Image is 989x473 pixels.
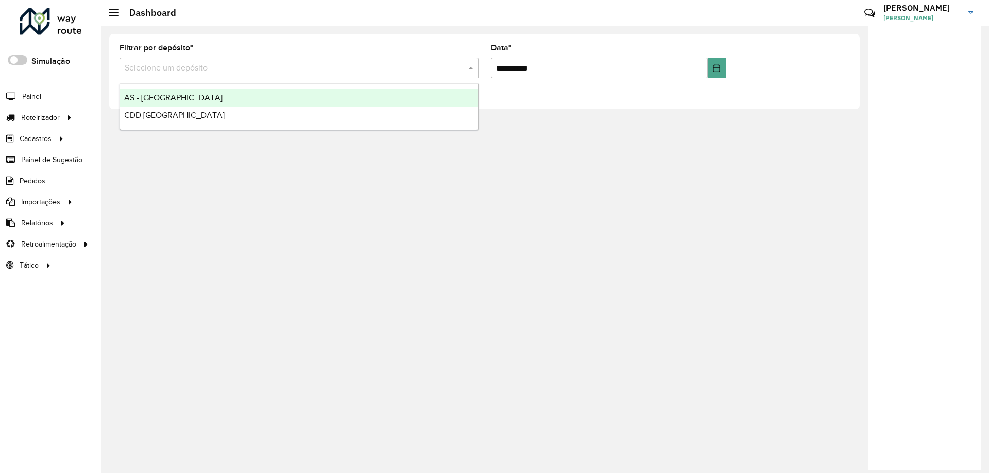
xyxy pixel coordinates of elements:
span: Painel [22,91,41,102]
span: CDD [GEOGRAPHIC_DATA] [124,111,225,119]
span: Relatórios [21,218,53,229]
span: Painel de Sugestão [21,154,82,165]
span: Cadastros [20,133,52,144]
span: Tático [20,260,39,271]
span: Retroalimentação [21,239,76,250]
span: Pedidos [20,176,45,186]
span: AS - [GEOGRAPHIC_DATA] [124,93,223,102]
ng-dropdown-panel: Options list [120,83,479,130]
label: Simulação [31,55,70,67]
h2: Dashboard [119,7,176,19]
a: Contato Rápido [859,2,881,24]
span: Importações [21,197,60,207]
label: Filtrar por depósito [120,42,193,54]
label: Data [491,42,511,54]
button: Choose Date [708,58,726,78]
span: Roteirizador [21,112,60,123]
span: [PERSON_NAME] [883,13,961,23]
h3: [PERSON_NAME] [883,3,961,13]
